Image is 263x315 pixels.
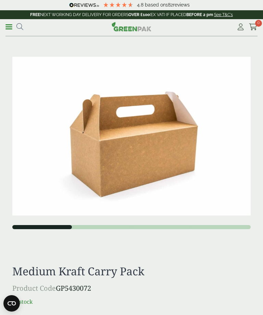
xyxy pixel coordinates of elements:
[12,298,251,306] p: In stock
[112,22,151,31] img: GreenPak Supplies
[131,225,191,229] button: 3 of 4
[137,2,145,8] span: 4.8
[249,24,258,30] i: Cart
[3,295,20,312] button: Open CMP widget
[103,2,134,8] div: 4.79 Stars
[30,12,40,17] strong: FREE
[12,283,251,293] p: GP5430072
[69,3,99,8] img: REVIEWS.io
[72,225,131,229] button: 2 of 4
[166,2,173,8] span: 182
[214,12,233,17] a: See T&C's
[236,24,245,30] i: My Account
[249,22,258,32] a: 0
[173,2,190,8] span: reviews
[12,284,56,293] span: Product Code
[145,2,166,8] span: Based on
[12,265,251,278] h1: Medium Kraft Carry Pack
[186,12,213,17] strong: BEFORE 2 pm
[128,12,150,17] strong: OVER £100
[12,225,72,229] button: 1 of 4
[12,57,251,215] img: IMG_5940 (Large)
[191,225,251,229] button: 4 of 4
[255,20,262,27] span: 0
